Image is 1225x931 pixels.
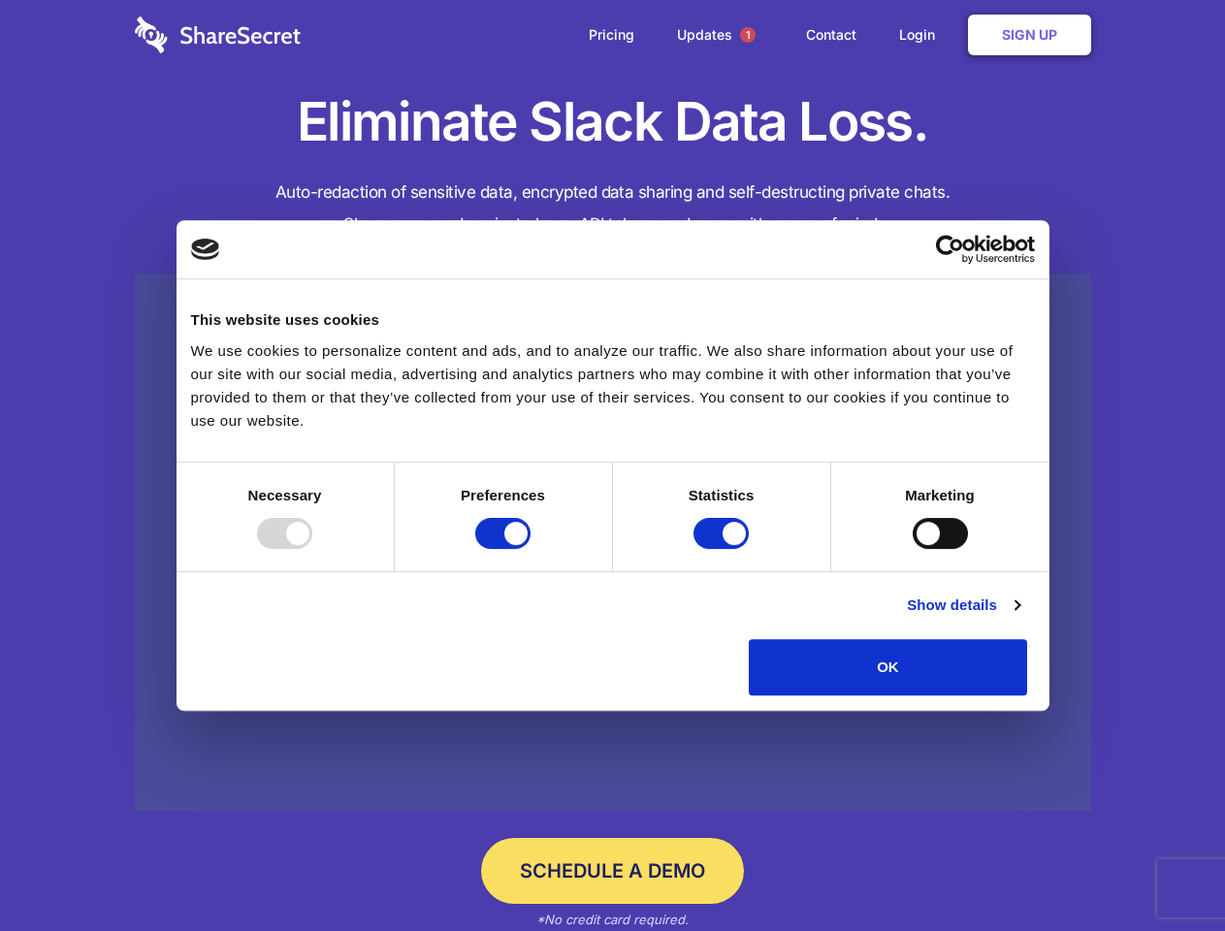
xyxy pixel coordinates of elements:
h1: Eliminate Slack Data Loss. [135,87,1091,157]
strong: Necessary [248,487,322,503]
strong: Statistics [689,487,755,503]
a: Schedule a Demo [481,838,744,904]
img: logo [191,239,220,260]
a: Usercentrics Cookiebot - opens in a new window [865,235,1035,264]
strong: Marketing [905,487,975,503]
a: Contact [787,5,876,65]
a: Wistia video thumbnail [135,273,1091,812]
a: Show details [907,594,1019,617]
span: 1 [740,27,756,43]
img: logo-wordmark-white-trans-d4663122ce5f474addd5e946df7df03e33cb6a1c49d2221995e7729f52c070b2.svg [135,16,301,53]
strong: Preferences [461,487,545,503]
h4: Auto-redaction of sensitive data, encrypted data sharing and self-destructing private chats. Shar... [135,177,1091,241]
a: Sign Up [968,15,1091,55]
a: Pricing [569,5,654,65]
a: Login [880,5,964,65]
div: This website uses cookies [191,308,1035,332]
button: OK [749,639,1027,695]
em: *No credit card required. [536,912,689,927]
div: We use cookies to personalize content and ads, and to analyze our traffic. We also share informat... [191,339,1035,433]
